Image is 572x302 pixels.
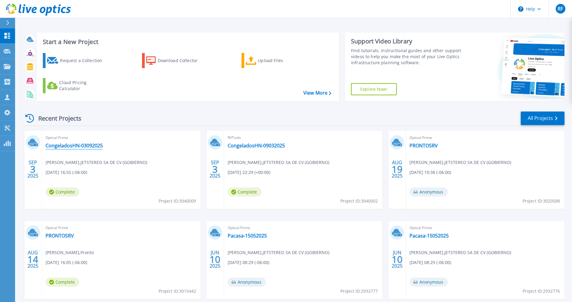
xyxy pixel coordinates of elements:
[409,134,561,141] span: Optical Prime
[228,278,266,287] span: Anonymous
[303,90,331,96] a: View More
[159,198,196,204] span: Project ID: 3040009
[209,248,221,270] div: JUN 2025
[228,134,379,141] span: RVTools
[340,288,378,294] span: Project ID: 2932777
[228,249,329,256] span: [PERSON_NAME] , JETSTEREO SA DE CV (GOBIERNO)
[210,257,220,262] span: 10
[558,6,563,11] span: RF
[523,288,560,294] span: Project ID: 2932776
[46,225,197,231] span: Optical Prime
[228,225,379,231] span: Optical Prime
[43,53,110,68] a: Request a Collection
[409,187,448,197] span: Anonymous
[523,198,560,204] span: Project ID: 3020588
[228,159,329,166] span: [PERSON_NAME] , JETSTEREO SA DE CV (GOBIERNO)
[409,159,511,166] span: [PERSON_NAME] , JETSTEREO SA DE CV (GOBIERNO)
[340,198,378,204] span: Project ID: 3040002
[409,225,561,231] span: Optical Prime
[46,159,147,166] span: [PERSON_NAME] , JETSTEREO SA DE CV (GOBIERNO)
[228,169,270,176] span: [DATE] 22:29 (+00:00)
[59,80,107,92] div: Cloud Pricing Calculator
[46,134,197,141] span: Optical Prime
[27,248,39,270] div: AUG 2025
[391,158,403,180] div: AUG 2025
[46,249,94,256] span: [PERSON_NAME] , Pronto
[228,187,261,197] span: Complete
[409,259,451,266] span: [DATE] 08:29 (-06:00)
[521,112,564,125] a: All Projects
[392,257,403,262] span: 10
[23,111,90,126] div: Recent Projects
[409,278,448,287] span: Anonymous
[27,257,38,262] span: 14
[409,233,449,239] a: Pacasa-15052025
[209,158,221,180] div: SEP 2025
[27,158,39,180] div: SEP 2025
[409,249,511,256] span: [PERSON_NAME] , JETSTEREO SA DE CV (GOBIERNO)
[60,55,108,67] div: Request a Collection
[46,278,79,287] span: Complete
[351,83,397,95] a: Explore Now!
[159,288,196,294] span: Project ID: 3015442
[409,169,451,176] span: [DATE] 10:38 (-06:00)
[46,169,87,176] span: [DATE] 16:55 (-06:00)
[212,167,218,172] span: 3
[228,233,267,239] a: Pacasa-15052025
[258,55,306,67] div: Upload Files
[43,39,331,45] h3: Start a New Project
[228,143,285,149] a: CongeladosHN-09032025
[409,143,438,149] a: PRONTOSRV
[46,187,79,197] span: Complete
[392,167,403,172] span: 19
[351,37,463,45] div: Support Video Library
[391,248,403,270] div: JUN 2025
[46,143,103,149] a: CongeladosHN-03092025
[228,259,269,266] span: [DATE] 08:29 (-06:00)
[158,55,206,67] div: Download Collector
[46,259,87,266] span: [DATE] 16:05 (-06:00)
[43,78,110,93] a: Cloud Pricing Calculator
[142,53,209,68] a: Download Collector
[30,167,36,172] span: 3
[46,233,74,239] a: PRONTOSRV
[242,53,309,68] a: Upload Files
[351,48,463,66] div: Find tutorials, instructional guides and other support videos to help you make the most of your L...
